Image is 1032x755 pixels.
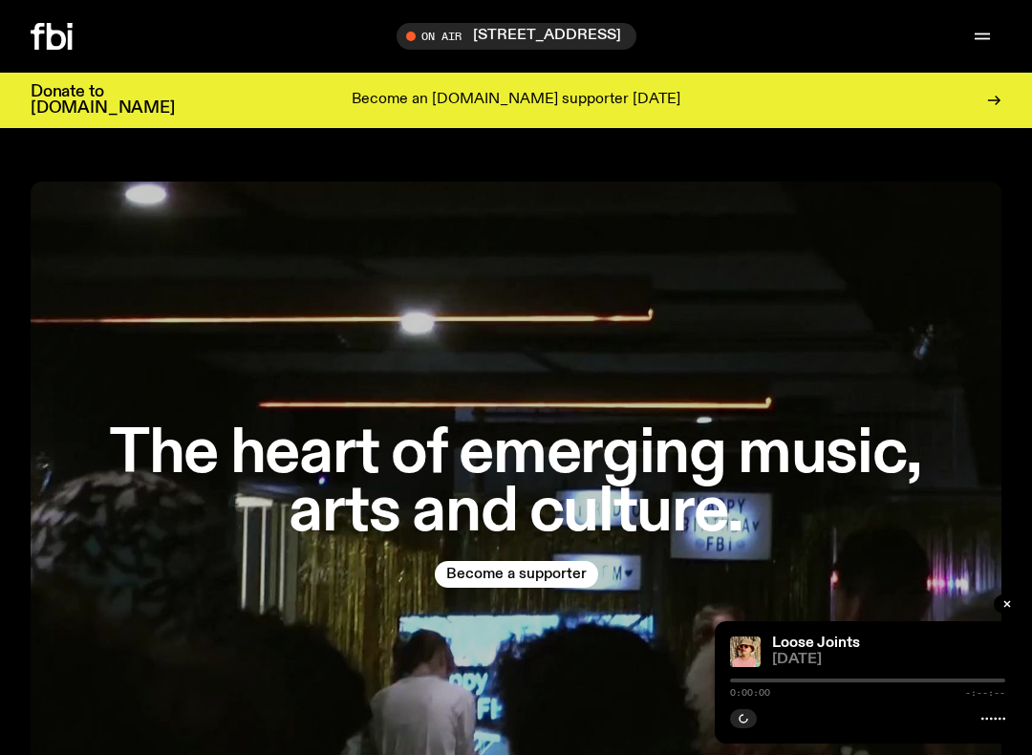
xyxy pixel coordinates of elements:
a: Loose Joints [772,636,860,651]
p: Become an [DOMAIN_NAME] supporter [DATE] [352,92,680,109]
span: 0:00:00 [730,688,770,698]
button: On Air[STREET_ADDRESS] [397,23,636,50]
h3: Donate to [DOMAIN_NAME] [31,84,175,117]
button: Become a supporter [435,561,598,588]
h1: The heart of emerging music, arts and culture. [88,425,944,542]
span: [DATE] [772,653,1005,667]
span: -:--:-- [965,688,1005,698]
img: Tyson stands in front of a paperbark tree wearing orange sunglasses, a suede bucket hat and a pin... [730,636,761,667]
